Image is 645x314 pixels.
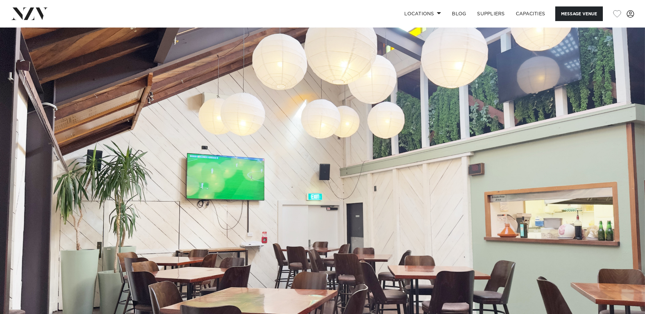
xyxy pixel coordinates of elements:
a: Capacities [510,6,551,21]
a: BLOG [446,6,472,21]
a: Locations [399,6,446,21]
img: nzv-logo.png [11,7,48,20]
button: Message Venue [555,6,603,21]
a: SUPPLIERS [472,6,510,21]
